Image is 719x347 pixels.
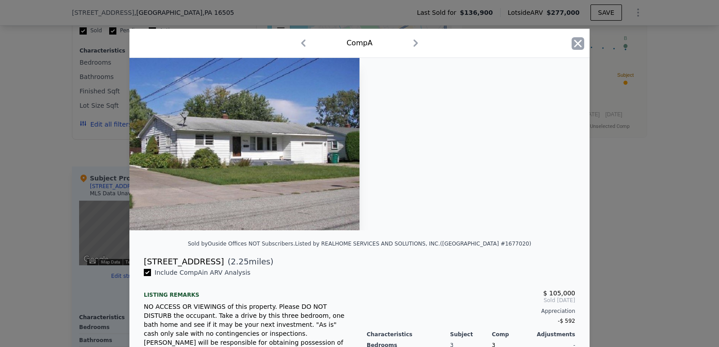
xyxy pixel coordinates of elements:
div: Comp [492,331,533,338]
span: Include Comp A in ARV Analysis [151,269,254,276]
div: Subject [450,331,492,338]
div: Adjustments [533,331,575,338]
div: Listed by REALHOME SERVICES AND SOLUTIONS, INC. ([GEOGRAPHIC_DATA] #1677020) [295,241,531,247]
div: [STREET_ADDRESS] [144,255,224,268]
span: Sold [DATE] [367,297,575,304]
span: $ 105,000 [543,290,575,297]
div: Characteristics [367,331,450,338]
img: Property Img [129,58,359,230]
span: 2.25 [231,257,249,266]
div: Sold by Ouside Offices NOT Subscribers . [188,241,295,247]
div: Comp A [346,38,373,48]
div: Listing remarks [144,284,352,299]
span: ( miles) [224,255,273,268]
div: Appreciation [367,307,575,315]
span: -$ 592 [558,318,575,324]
